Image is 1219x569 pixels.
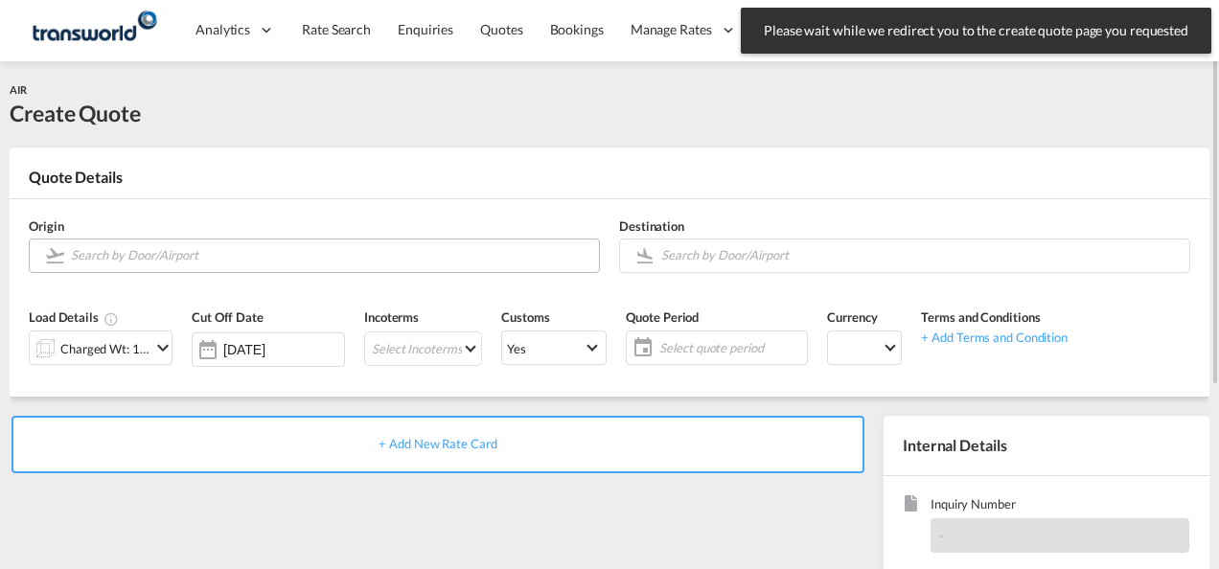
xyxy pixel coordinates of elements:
[501,309,549,325] span: Customs
[11,416,864,473] div: + Add New Rate Card
[195,20,250,39] span: Analytics
[631,20,712,39] span: Manage Rates
[939,528,944,543] span: -
[10,98,141,128] div: Create Quote
[379,436,496,451] span: + Add New Rate Card
[655,334,807,361] span: Select quote period
[626,309,699,325] span: Quote Period
[29,9,158,52] img: f753ae806dec11f0841701cdfdf085c0.png
[480,21,522,37] span: Quotes
[627,336,650,359] md-icon: icon-calendar
[151,336,174,359] md-icon: icon-chevron-down
[10,167,1209,197] div: Quote Details
[192,309,264,325] span: Cut Off Date
[29,309,119,325] span: Load Details
[884,416,1209,475] div: Internal Details
[71,239,589,272] input: Search by Door/Airport
[931,495,1189,517] span: Inquiry Number
[501,330,607,365] md-select: Select Customs: Yes
[827,309,877,325] span: Currency
[758,21,1194,40] span: Please wait while we redirect you to the create quote page you requested
[507,341,526,356] div: Yes
[921,309,1040,325] span: Terms and Conditions
[29,218,63,234] span: Origin
[364,309,419,325] span: Incoterms
[661,239,1180,272] input: Search by Door/Airport
[921,327,1068,346] div: + Add Terms and Condition
[659,339,802,356] span: Select quote period
[398,21,453,37] span: Enquiries
[103,311,119,327] md-icon: Chargeable Weight
[223,342,344,357] input: Select
[364,331,482,366] md-select: Select Incoterms
[60,335,150,362] div: Charged Wt: 1.00 KG
[302,21,371,37] span: Rate Search
[619,218,684,234] span: Destination
[827,330,902,365] md-select: Select Currency
[10,83,27,96] span: AIR
[550,21,604,37] span: Bookings
[29,330,172,365] div: Charged Wt: 1.00 KGicon-chevron-down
